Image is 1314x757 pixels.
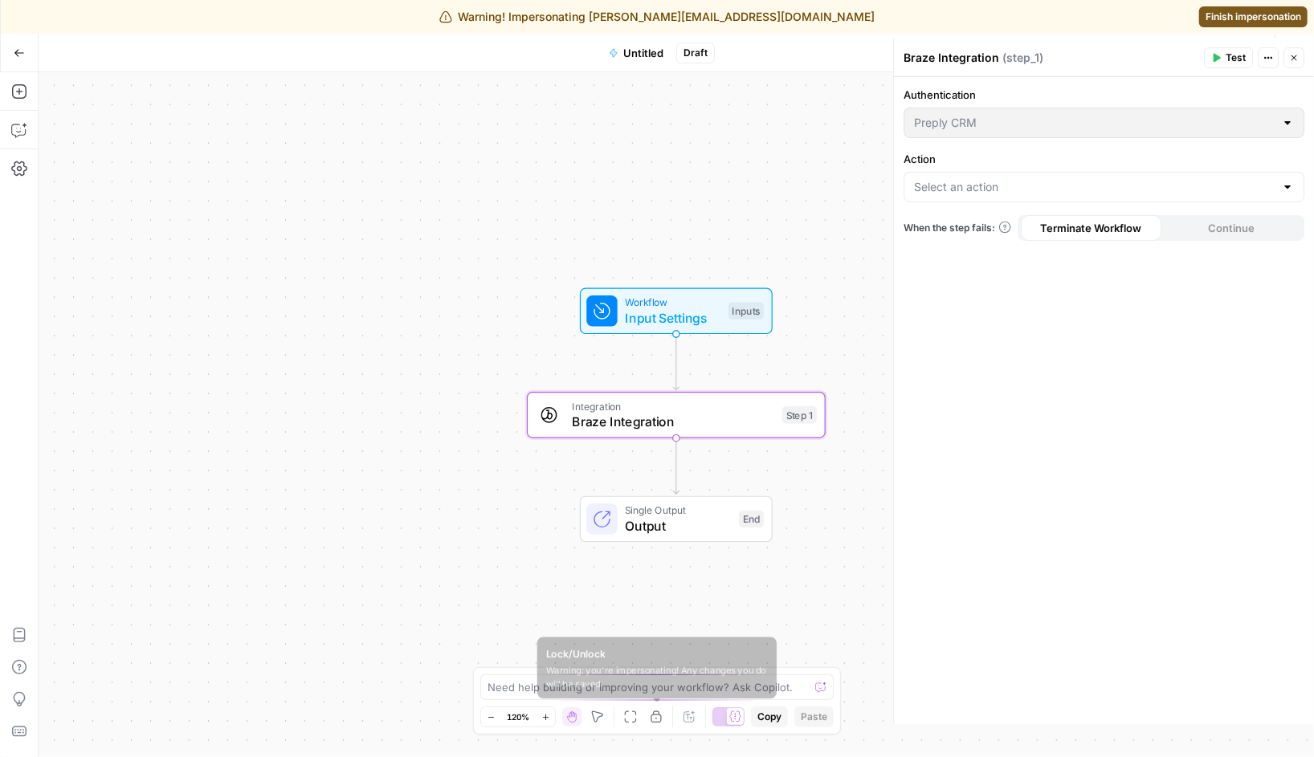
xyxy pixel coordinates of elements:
[625,308,720,328] span: Input Settings
[904,151,1304,167] label: Action
[625,516,731,535] span: Output
[572,399,774,414] span: Integration
[439,9,875,25] div: Warning! Impersonating [PERSON_NAME][EMAIL_ADDRESS][DOMAIN_NAME]
[625,295,720,310] span: Workflow
[1199,6,1308,27] a: Finish impersonation
[599,40,673,66] button: Untitled
[527,392,826,438] div: IntegrationBraze IntegrationStep 1
[527,288,826,335] div: WorkflowInput SettingsInputs
[794,706,834,727] button: Paste
[572,412,774,431] span: Braze Integration
[527,496,826,543] div: Single OutputOutputEnd
[625,503,731,518] span: Single Output
[673,438,679,494] g: Edge from step_1 to end
[623,45,663,61] span: Untitled
[914,179,1275,195] input: Select an action
[904,221,1011,235] a: When the step fails:
[684,46,708,60] span: Draft
[1226,51,1246,65] span: Test
[1208,220,1255,236] span: Continue
[673,334,679,390] g: Edge from start to step_1
[1204,47,1253,68] button: Test
[728,303,764,320] div: Inputs
[801,710,827,724] span: Paste
[540,405,559,425] img: braze_icon.png
[507,710,529,723] span: 120%
[914,115,1275,131] input: Preply CRM
[751,706,788,727] button: Copy
[1206,10,1301,24] span: Finish impersonation
[1161,215,1302,241] button: Continue
[782,406,817,424] div: Step 1
[1041,220,1142,236] span: Terminate Workflow
[757,710,781,724] span: Copy
[1002,50,1043,66] span: ( step_1 )
[904,50,1199,66] div: Braze Integration
[739,511,764,528] div: End
[904,87,1304,103] label: Authentication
